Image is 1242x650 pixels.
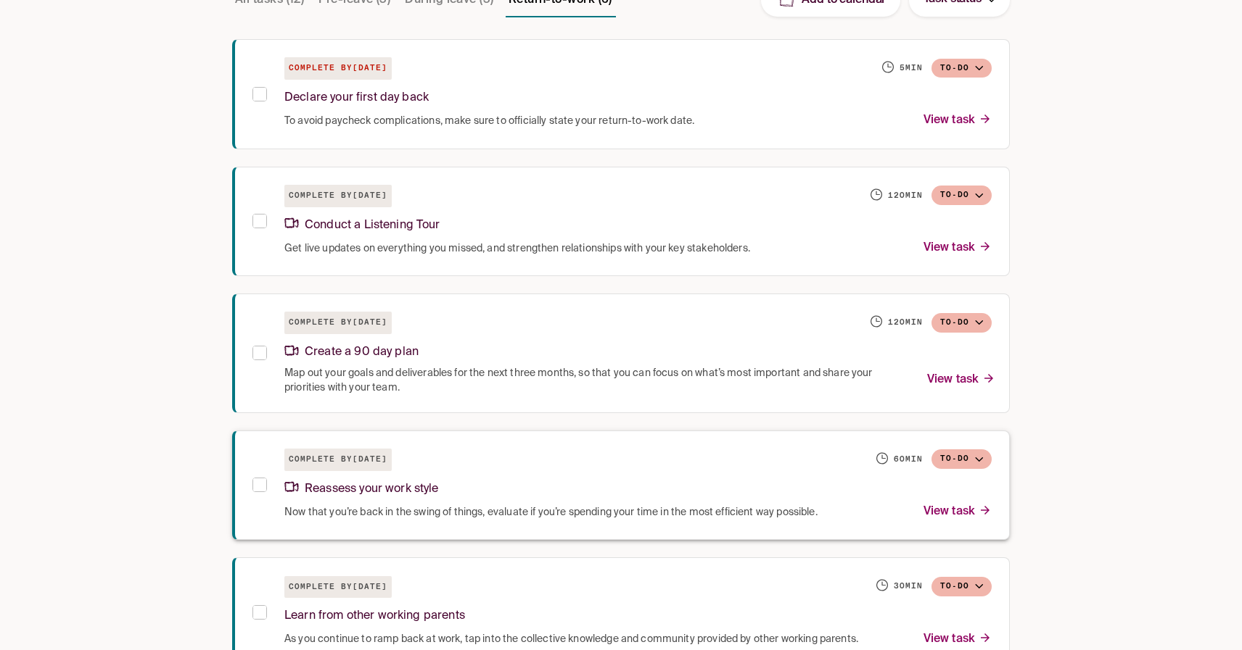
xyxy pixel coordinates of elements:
[284,449,392,471] h6: Complete by [DATE]
[284,480,439,499] p: Reassess your work style
[284,114,694,128] span: To avoid paycheck complications, make sure to officially state your return-to-work date.
[284,241,750,256] span: Get live updates on everything you missed, and strengthen relationships with your key stakeholders.
[927,370,995,390] p: View task
[284,632,858,646] span: As you continue to ramp back at work, tap into the collective knowledge and community provided by...
[931,59,992,78] button: To-do
[931,449,992,469] button: To-do
[284,312,392,334] h6: Complete by [DATE]
[284,505,818,520] span: Now that you’re back in the swing of things, evaluate if you’re spending your time in the most ef...
[931,577,992,596] button: To-do
[924,502,992,522] p: View task
[924,630,992,649] p: View task
[931,313,992,333] button: To-do
[284,185,392,207] h6: Complete by [DATE]
[284,366,910,395] span: Map out your goals and deliverables for the next three months, so that you can focus on what’s mo...
[924,111,992,130] p: View task
[284,216,440,236] p: Conduct a Listening Tour
[284,576,392,599] h6: Complete by [DATE]
[888,190,923,201] h6: 120 min
[888,317,923,328] h6: 120 min
[284,607,465,626] p: Learn from other working parents
[924,238,992,258] p: View task
[284,57,392,80] h6: Complete by [DATE]
[894,580,923,592] h6: 30 min
[284,343,419,362] p: Create a 90 day plan
[900,62,923,74] h6: 5 min
[931,186,992,205] button: To-do
[284,88,429,108] p: Declare your first day back
[894,454,923,465] h6: 60 min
